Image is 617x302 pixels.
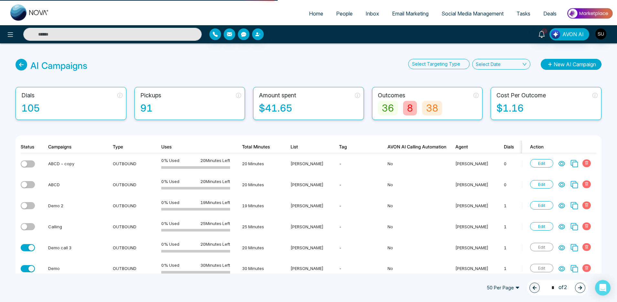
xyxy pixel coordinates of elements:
[379,174,447,195] td: No
[30,59,87,72] div: AI Campaigns
[105,216,153,237] td: OUTBOUND
[522,62,527,67] span: down
[259,101,360,115] div: $41.65
[530,222,553,231] span: Edit
[447,153,496,174] td: [PERSON_NAME]
[447,174,496,195] td: [PERSON_NAME]
[447,195,496,216] td: [PERSON_NAME]
[48,202,101,209] div: Demo 2
[200,178,230,185] span: 20 Minutes Left
[530,159,553,167] span: Edit
[510,7,537,20] a: Tasks
[105,141,153,153] th: Type
[379,258,447,279] td: No
[516,10,530,17] span: Tasks
[530,243,553,251] span: Edit
[48,244,101,251] div: Demo call 3
[282,153,331,174] td: [PERSON_NAME]
[447,216,496,237] td: [PERSON_NAME]
[161,241,179,247] span: 0 % Used
[282,195,331,216] td: [PERSON_NAME]
[447,141,496,153] th: Agent
[105,258,153,279] td: OUTBOUND
[161,178,179,185] span: 0 % Used
[435,7,510,20] a: Social Media Management
[447,237,496,258] td: [PERSON_NAME]
[331,174,379,195] td: -
[21,91,35,100] div: Dials
[303,7,330,20] a: Home
[234,216,282,237] td: 25 Minutes
[542,28,548,34] span: 10
[282,237,331,258] td: [PERSON_NAME]
[595,28,606,39] img: User Avatar
[331,216,379,237] td: -
[366,10,379,17] span: Inbox
[161,199,179,206] span: 0 % Used
[543,10,557,17] span: Deals
[330,7,359,20] a: People
[496,216,544,237] td: 1
[331,195,379,216] td: -
[379,195,447,216] td: No
[482,283,524,293] span: 50 Per Page
[153,141,234,153] th: Uses
[530,264,553,272] span: Edit
[541,59,601,70] button: New AI Campaign
[105,174,153,195] td: OUTBOUND
[234,153,282,174] td: 20 Minutes
[496,91,546,100] div: Cost Per Outcome
[331,141,379,153] th: Tag
[331,153,379,174] td: -
[200,220,230,227] span: 25 Minutes Left
[403,101,417,115] div: 8
[562,30,584,38] span: AVON AI
[21,101,122,115] div: 105
[379,153,447,174] td: No
[496,237,544,258] td: 1
[140,101,241,115] div: 91
[549,28,589,40] button: AVON AI
[551,30,560,39] img: Lead Flow
[40,141,105,153] th: Campaigns
[530,201,553,210] span: Edit
[48,181,101,188] div: ABCD
[537,7,563,20] a: Deals
[496,141,544,153] th: Dials
[476,61,501,68] div: Select Date
[386,7,435,20] a: Email Marketing
[234,237,282,258] td: 20 Minutes
[48,223,101,230] div: Calling
[336,10,353,17] span: People
[496,195,544,216] td: 1
[48,160,101,167] div: ABCD - copy
[496,101,598,115] div: $1.16
[161,157,179,164] span: 0 % Used
[379,237,447,258] td: No
[161,262,179,268] span: 0 % Used
[309,10,323,17] span: Home
[234,258,282,279] td: 30 Minutes
[447,258,496,279] td: [PERSON_NAME]
[282,174,331,195] td: [PERSON_NAME]
[234,195,282,216] td: 19 Minutes
[259,91,296,100] div: Amount spent
[200,241,230,247] span: 20 Minutes Left
[534,28,549,39] a: 10
[595,280,611,296] div: Open Intercom Messenger
[282,216,331,237] td: [PERSON_NAME]
[282,258,331,279] td: [PERSON_NAME]
[522,141,596,153] th: Action
[105,153,153,174] td: OUTBOUND
[530,180,553,189] span: Edit
[161,220,179,227] span: 0 % Used
[105,237,153,258] td: OUTBOUND
[140,91,161,100] div: Pickups
[548,283,567,292] span: of 2
[200,157,230,164] span: 20 Minutes Left
[359,7,386,20] a: Inbox
[331,237,379,258] td: -
[234,174,282,195] td: 20 Minutes
[496,153,544,174] td: 0
[378,91,405,100] div: Outcomes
